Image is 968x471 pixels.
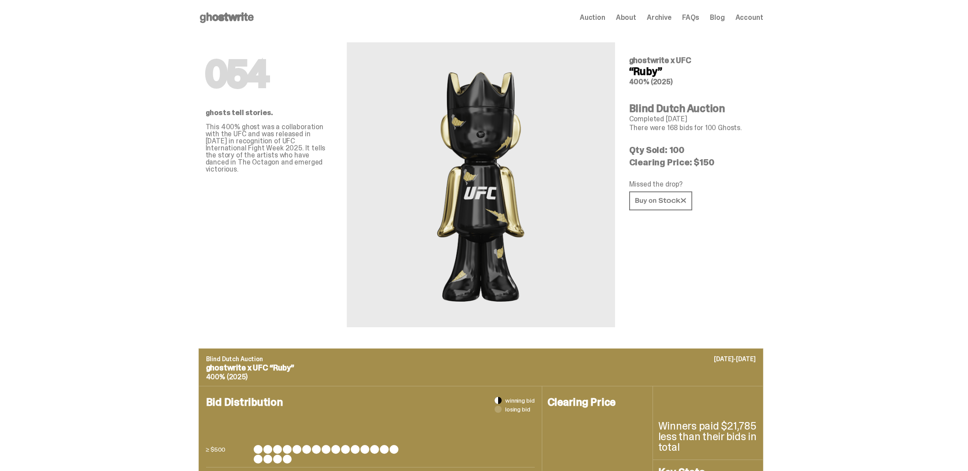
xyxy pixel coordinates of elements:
[206,56,333,92] h1: 054
[629,181,756,188] p: Missed the drop?
[714,356,755,362] p: [DATE]-[DATE]
[682,14,699,21] a: FAQs
[428,64,533,306] img: UFC&ldquo;Ruby&rdquo;
[505,406,530,412] span: losing bid
[548,397,647,407] h4: Clearing Price
[206,356,756,362] p: Blind Dutch Auction
[206,364,756,372] p: ghostwrite x UFC “Ruby”
[658,421,758,452] p: Winners paid $21,785 less than their bids in total
[505,397,534,404] span: winning bid
[629,66,756,77] h4: “Ruby”
[206,372,248,381] span: 400% (2025)
[629,116,756,123] p: Completed [DATE]
[710,14,724,21] a: Blog
[629,77,673,86] span: 400% (2025)
[206,123,333,173] p: This 400% ghost was a collaboration with the UFC and was released in [DATE] in recognition of UFC...
[616,14,636,21] a: About
[629,146,756,154] p: Qty Sold: 100
[206,109,333,116] p: ghosts tell stories.
[629,158,756,167] p: Clearing Price: $150
[735,14,763,21] a: Account
[206,397,535,436] h4: Bid Distribution
[206,445,250,464] p: ≥ $500
[580,14,605,21] a: Auction
[647,14,672,21] a: Archive
[629,55,691,66] span: ghostwrite x UFC
[629,103,756,114] h4: Blind Dutch Auction
[629,124,756,131] p: There were 168 bids for 100 Ghosts.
